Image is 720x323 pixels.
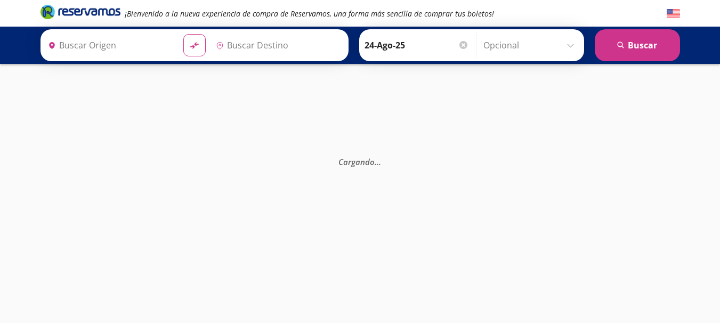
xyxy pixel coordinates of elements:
input: Buscar Origen [44,32,175,59]
span: . [377,156,379,167]
em: ¡Bienvenido a la nueva experiencia de compra de Reservamos, una forma más sencilla de comprar tus... [125,9,494,19]
a: Brand Logo [41,4,120,23]
input: Buscar Destino [212,32,343,59]
span: . [375,156,377,167]
button: English [667,7,680,20]
input: Opcional [483,32,579,59]
button: Buscar [595,29,680,61]
input: Elegir Fecha [365,32,469,59]
span: . [379,156,381,167]
i: Brand Logo [41,4,120,20]
em: Cargando [338,156,381,167]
